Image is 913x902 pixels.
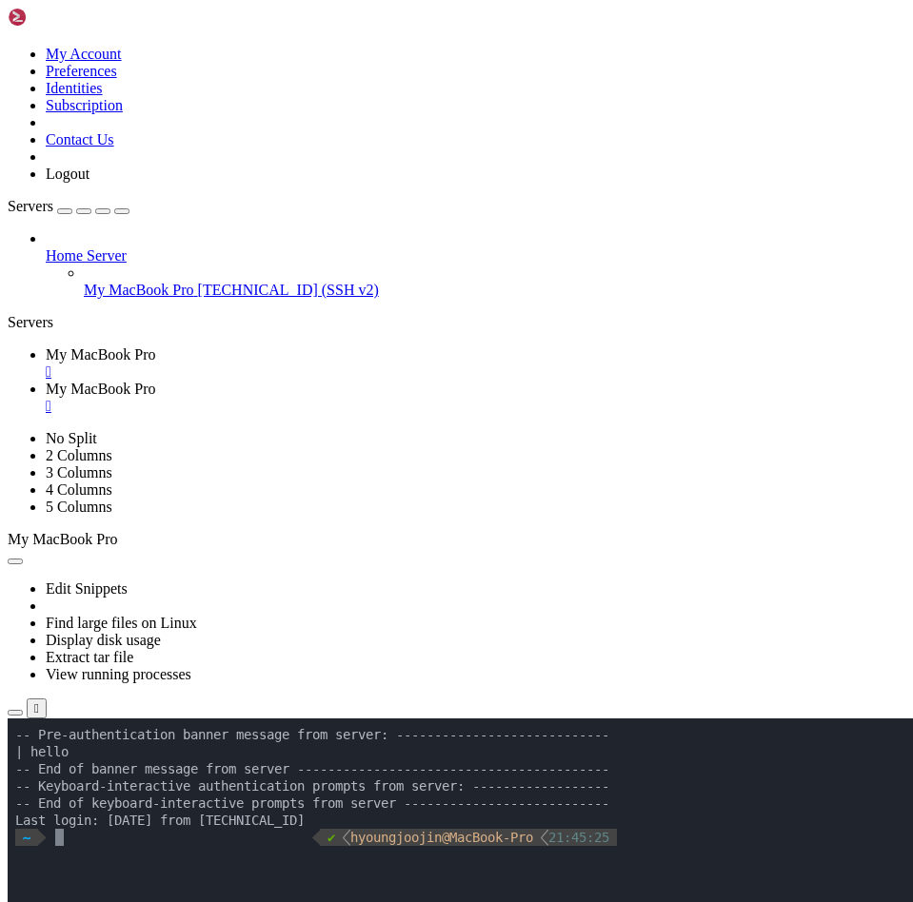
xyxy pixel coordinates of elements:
span: ✔ [320,110,327,127]
a: My MacBook Pro [46,346,905,381]
a: Contact Us [46,131,114,147]
span: My MacBook Pro [46,346,156,363]
a: Extract tar file [46,649,133,665]
a: 4 Columns [46,481,112,498]
a: 3 Columns [46,464,112,480]
x-row: -- Keyboard-interactive authentication prompts from server: ------------------ [8,59,667,76]
a: My Account [46,46,122,62]
span:  [30,111,38,127]
span: Servers [8,198,53,214]
button:  [27,698,47,718]
span: [TECHNICAL_ID] (SSH v2) [198,282,379,298]
a: Display disk usage [46,632,161,648]
div:  [34,701,39,716]
a: View running processes [46,666,191,682]
a: Subscription [46,97,123,113]
span: 21:45:25 [541,110,602,127]
x-row: Connecting [TECHNICAL_ID]... [8,8,667,25]
x-row: Last login: [DATE] from [TECHNICAL_ID] [8,93,667,110]
x-row: -- End of banner message from server ----------------------------------------- [8,42,667,59]
a:  [46,398,905,415]
span: ~ [15,110,23,127]
a: Identities [46,80,103,96]
a: Logout [46,166,89,182]
span: hyoungjoojin@MacBook-Pro [343,110,526,127]
a: No Split [46,430,97,446]
div: (5, 6) [48,110,55,127]
span: My MacBook Pro [46,381,156,397]
a: 2 Columns [46,447,112,463]
span: My MacBook Pro [8,531,118,547]
a:  [46,363,905,381]
a: My MacBook Pro [46,381,905,415]
div: Servers [8,314,905,331]
a: 5 Columns [46,499,112,515]
span: Home Server [46,247,127,264]
a: My MacBook Pro [TECHNICAL_ID] (SSH v2) [84,282,905,299]
a: Home Server [46,247,905,265]
span:  [533,110,541,127]
span: My MacBook Pro [84,282,194,298]
x-row: | hello [8,25,667,42]
a: Servers [8,198,129,214]
span:  [335,110,343,127]
div: (0, 1) [8,25,15,42]
x-row: -- End of keyboard-interactive prompts from server --------------------------- [8,76,667,93]
li: Home Server [46,230,905,299]
a: Preferences [46,63,117,79]
a: Find large files on Linux [46,615,197,631]
x-row: -- Pre-authentication banner message from server: ---------------------------- [8,8,667,25]
img: Shellngn [8,8,117,27]
a: Edit Snippets [46,580,128,597]
span:  [305,111,312,127]
li: My MacBook Pro [TECHNICAL_ID] (SSH v2) [84,265,905,299]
